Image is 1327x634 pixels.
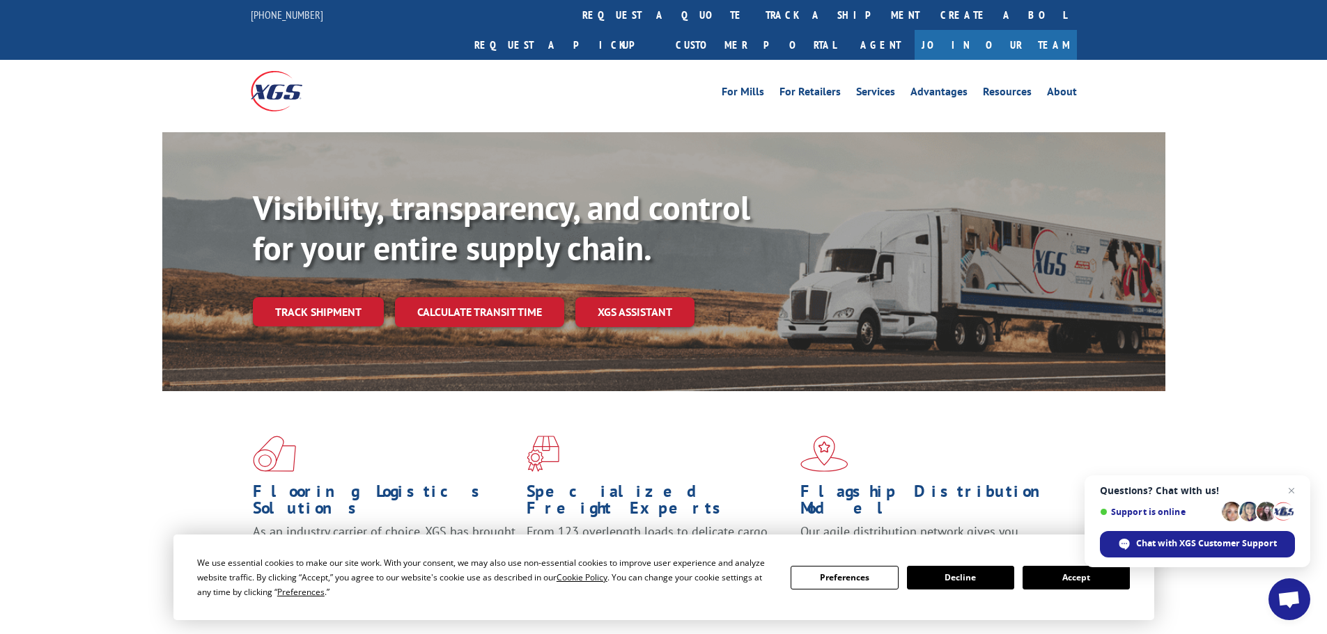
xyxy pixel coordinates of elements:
span: Close chat [1283,482,1300,499]
a: Customer Portal [665,30,846,60]
span: Cookie Policy [557,571,607,583]
a: Join Our Team [915,30,1077,60]
button: Decline [907,566,1014,589]
a: For Mills [722,86,764,102]
a: [PHONE_NUMBER] [251,8,323,22]
span: As an industry carrier of choice, XGS has brought innovation and dedication to flooring logistics... [253,523,515,573]
span: Questions? Chat with us! [1100,485,1295,496]
span: Support is online [1100,507,1217,517]
p: From 123 overlength loads to delicate cargo, our experienced staff knows the best way to move you... [527,523,790,585]
a: Resources [983,86,1032,102]
a: XGS ASSISTANT [575,297,694,327]
a: Services [856,86,895,102]
a: Advantages [910,86,968,102]
img: xgs-icon-focused-on-flooring-red [527,436,559,472]
span: Our agile distribution network gives you nationwide inventory management on demand. [800,523,1057,556]
div: We use essential cookies to make our site work. With your consent, we may also use non-essential ... [197,555,774,599]
a: For Retailers [779,86,841,102]
div: Cookie Consent Prompt [173,534,1154,620]
span: Preferences [277,586,325,598]
div: Chat with XGS Customer Support [1100,531,1295,557]
button: Preferences [791,566,898,589]
b: Visibility, transparency, and control for your entire supply chain. [253,186,750,269]
button: Accept [1023,566,1130,589]
a: Track shipment [253,297,384,326]
a: Agent [846,30,915,60]
a: Request a pickup [464,30,665,60]
a: Calculate transit time [395,297,564,327]
h1: Flagship Distribution Model [800,483,1064,523]
img: xgs-icon-flagship-distribution-model-red [800,436,848,472]
span: Chat with XGS Customer Support [1136,537,1277,550]
h1: Specialized Freight Experts [527,483,790,523]
div: Open chat [1268,578,1310,620]
img: xgs-icon-total-supply-chain-intelligence-red [253,436,296,472]
h1: Flooring Logistics Solutions [253,483,516,523]
a: About [1047,86,1077,102]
